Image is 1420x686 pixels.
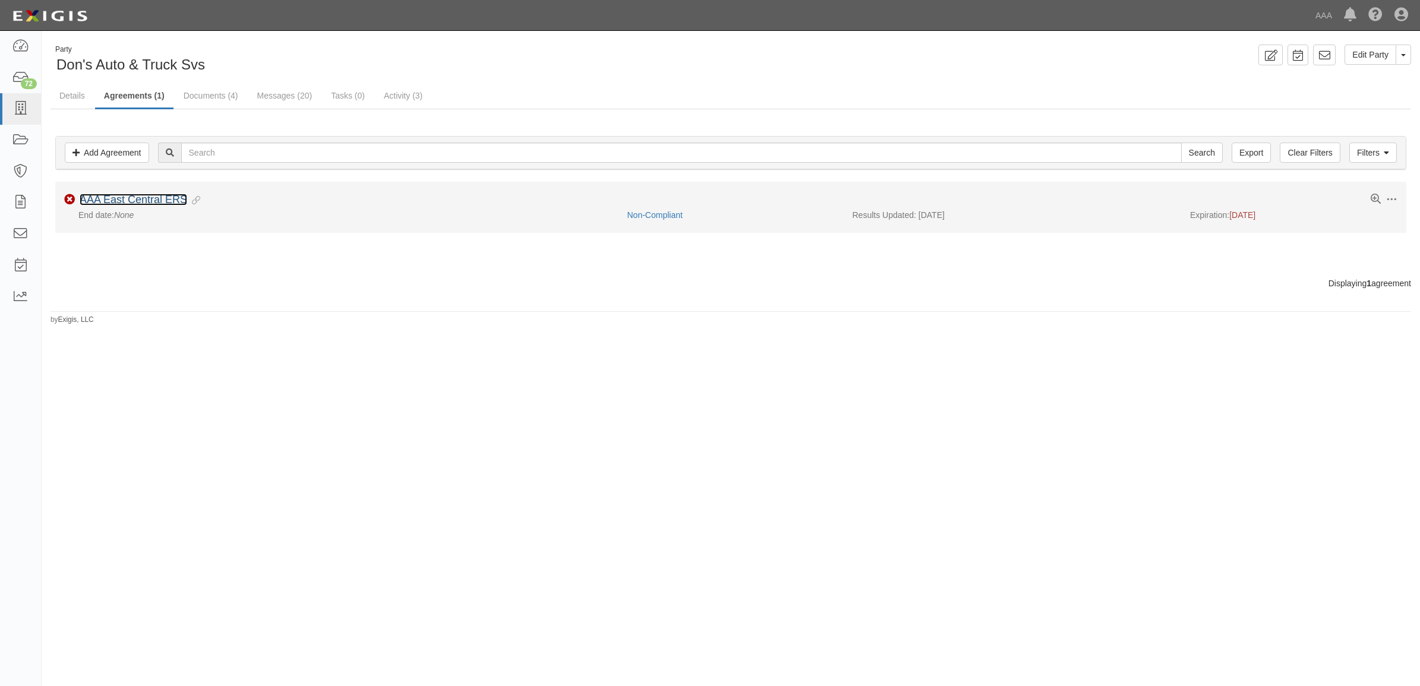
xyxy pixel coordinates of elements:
span: [DATE] [1229,210,1255,220]
a: View results summary [1371,194,1381,205]
a: Messages (20) [248,84,321,108]
a: Edit Party [1345,45,1396,65]
a: Details [51,84,94,108]
div: Don's Auto & Truck Svs [51,45,722,75]
i: Non-Compliant [64,194,75,205]
a: Agreements (1) [95,84,173,109]
div: Expiration: [1190,209,1397,221]
input: Search [181,143,1182,163]
div: AAA East Central ERS [80,194,200,207]
small: by [51,315,94,325]
a: AAA East Central ERS [80,194,187,206]
div: Party [55,45,205,55]
span: Don's Auto & Truck Svs [56,56,205,72]
em: None [114,210,134,220]
a: Filters [1349,143,1397,163]
i: Evidence Linked [187,197,200,205]
a: Tasks (0) [322,84,374,108]
a: Export [1232,143,1271,163]
a: AAA [1309,4,1338,27]
div: 72 [21,78,37,89]
img: logo-5460c22ac91f19d4615b14bd174203de0afe785f0fc80cf4dbbc73dc1793850b.png [9,5,91,27]
a: Documents (4) [175,84,247,108]
a: Non-Compliant [627,210,683,220]
a: Exigis, LLC [58,315,94,324]
div: Displaying agreement [42,277,1420,289]
i: Help Center - Complianz [1368,8,1383,23]
div: End date: [64,209,619,221]
b: 1 [1367,279,1371,288]
input: Search [1181,143,1223,163]
div: Results Updated: [DATE] [853,209,1173,221]
a: Add Agreement [65,143,149,163]
a: Clear Filters [1280,143,1340,163]
a: Activity (3) [375,84,431,108]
